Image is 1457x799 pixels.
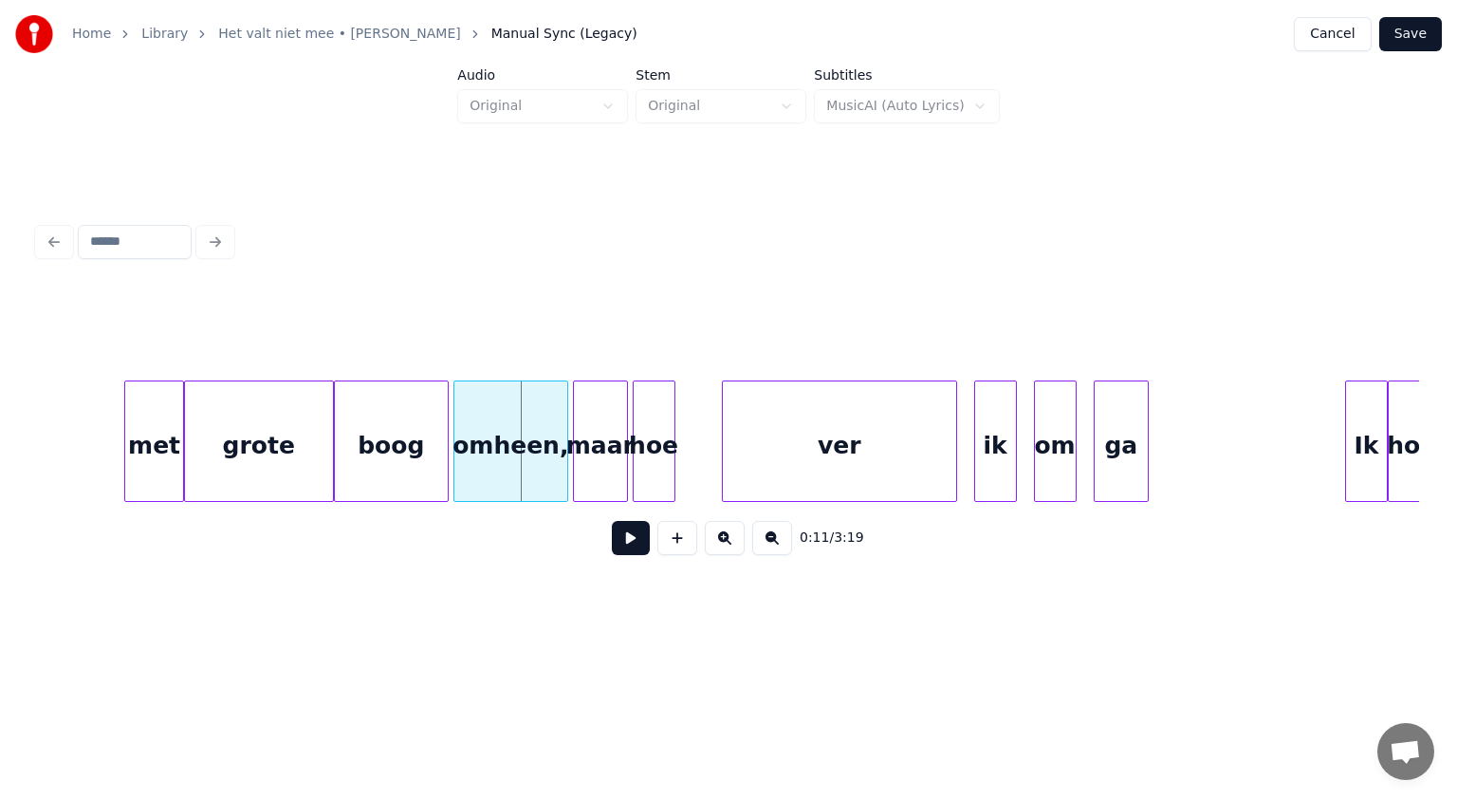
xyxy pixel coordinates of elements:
[457,68,628,82] label: Audio
[636,68,806,82] label: Stem
[141,25,188,44] a: Library
[491,25,637,44] span: Manual Sync (Legacy)
[72,25,637,44] nav: breadcrumb
[814,68,999,82] label: Subtitles
[218,25,460,44] a: Het valt niet mee • [PERSON_NAME]
[834,529,863,548] span: 3:19
[1377,723,1434,780] div: Open de chat
[1294,17,1371,51] button: Cancel
[1379,17,1442,51] button: Save
[800,529,845,548] div: /
[800,529,829,548] span: 0:11
[15,15,53,53] img: youka
[72,25,111,44] a: Home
